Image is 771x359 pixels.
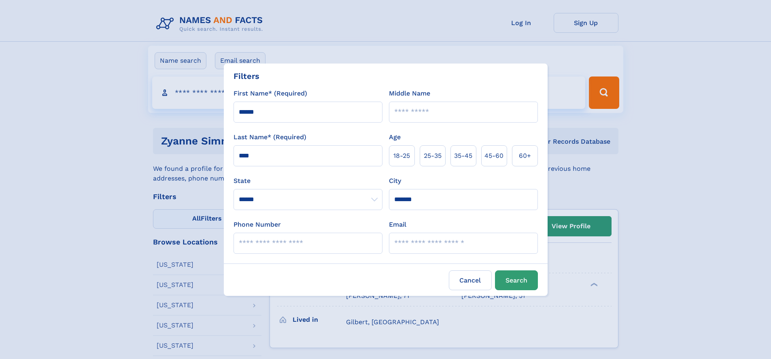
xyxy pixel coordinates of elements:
[424,151,442,161] span: 25‑35
[393,151,410,161] span: 18‑25
[389,132,401,142] label: Age
[389,176,401,186] label: City
[234,70,259,82] div: Filters
[234,220,281,229] label: Phone Number
[495,270,538,290] button: Search
[389,220,406,229] label: Email
[234,132,306,142] label: Last Name* (Required)
[234,89,307,98] label: First Name* (Required)
[449,270,492,290] label: Cancel
[484,151,503,161] span: 45‑60
[234,176,382,186] label: State
[519,151,531,161] span: 60+
[454,151,472,161] span: 35‑45
[389,89,430,98] label: Middle Name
